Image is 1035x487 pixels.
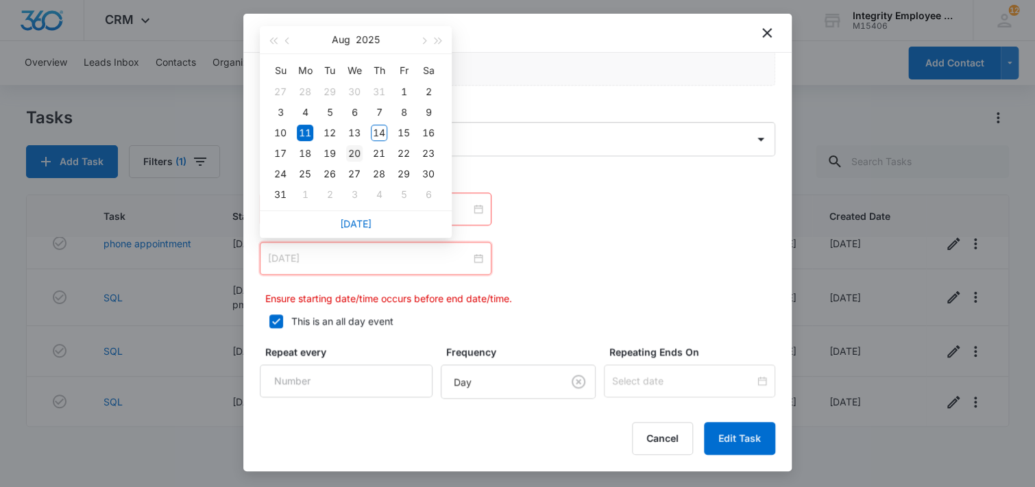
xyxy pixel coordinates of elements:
div: 27 [272,84,289,100]
div: 9 [420,104,437,121]
div: 24 [272,166,289,182]
div: 16 [420,125,437,141]
td: 2025-08-22 [391,143,416,164]
td: 2025-08-01 [391,82,416,102]
button: Aug [332,26,350,53]
th: Th [367,60,391,82]
td: 2025-08-10 [268,123,293,143]
div: 8 [395,104,412,121]
td: 2025-07-28 [293,82,317,102]
td: 2025-08-14 [367,123,391,143]
td: 2025-08-21 [367,143,391,164]
td: 2025-08-15 [391,123,416,143]
div: 5 [395,186,412,203]
div: 26 [321,166,338,182]
td: 2025-08-28 [367,164,391,184]
td: 2025-08-20 [342,143,367,164]
input: Select date [612,373,755,388]
td: 2025-08-17 [268,143,293,164]
td: 2025-08-03 [268,102,293,123]
div: 12 [321,125,338,141]
div: 7 [371,104,387,121]
div: 29 [395,166,412,182]
div: 2 [321,186,338,203]
div: 19 [321,145,338,162]
label: Assigned to [265,102,781,116]
td: 2025-08-19 [317,143,342,164]
div: 14 [371,125,387,141]
div: 21 [371,145,387,162]
div: 5 [321,104,338,121]
td: 2025-07-30 [342,82,367,102]
td: 2025-08-12 [317,123,342,143]
td: 2025-08-11 [293,123,317,143]
div: 22 [395,145,412,162]
td: 2025-08-16 [416,123,441,143]
td: 2025-08-29 [391,164,416,184]
th: Su [268,60,293,82]
button: Edit Task [704,422,775,455]
div: 28 [297,84,313,100]
label: Repeating Ends On [609,345,781,359]
label: Time span [265,173,781,187]
div: 11 [297,125,313,141]
td: 2025-07-27 [268,82,293,102]
div: 3 [272,104,289,121]
div: 6 [346,104,363,121]
div: 20 [346,145,363,162]
td: 2025-09-04 [367,184,391,205]
h1: Edit Task [260,25,308,41]
div: 4 [371,186,387,203]
div: 31 [371,84,387,100]
div: 27 [346,166,363,182]
div: 13 [346,125,363,141]
div: 30 [346,84,363,100]
input: Number [260,364,433,397]
td: 2025-09-06 [416,184,441,205]
div: 23 [420,145,437,162]
div: 4 [297,104,313,121]
div: 18 [297,145,313,162]
p: Ensure starting date/time occurs before end date/time. [265,291,775,305]
input: Aug 11, 2025 [268,251,471,266]
td: 2025-09-02 [317,184,342,205]
div: 31 [272,186,289,203]
td: 2025-08-08 [391,102,416,123]
div: 6 [420,186,437,203]
button: 2025 [356,26,380,53]
td: 2025-08-23 [416,143,441,164]
div: 2 [420,84,437,100]
div: 1 [297,186,313,203]
a: [DATE] [340,218,372,229]
td: 2025-09-05 [391,184,416,205]
div: 29 [321,84,338,100]
td: 2025-08-13 [342,123,367,143]
th: Mo [293,60,317,82]
div: This is an all day event [291,314,393,328]
th: Fr [391,60,416,82]
td: 2025-08-06 [342,102,367,123]
div: 30 [420,166,437,182]
td: 2025-08-05 [317,102,342,123]
td: 2025-08-18 [293,143,317,164]
div: 1 [395,84,412,100]
label: Repeat every [265,345,438,359]
td: 2025-08-31 [268,184,293,205]
div: 17 [272,145,289,162]
td: 2025-08-07 [367,102,391,123]
td: 2025-09-03 [342,184,367,205]
div: 3 [346,186,363,203]
td: 2025-08-30 [416,164,441,184]
div: 28 [371,166,387,182]
td: 2025-08-09 [416,102,441,123]
button: Clear [568,371,589,392]
td: 2025-08-02 [416,82,441,102]
td: 2025-08-04 [293,102,317,123]
th: Sa [416,60,441,82]
th: We [342,60,367,82]
td: 2025-08-25 [293,164,317,184]
div: 10 [272,125,289,141]
td: 2025-07-31 [367,82,391,102]
button: Cancel [632,422,693,455]
td: 2025-09-01 [293,184,317,205]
